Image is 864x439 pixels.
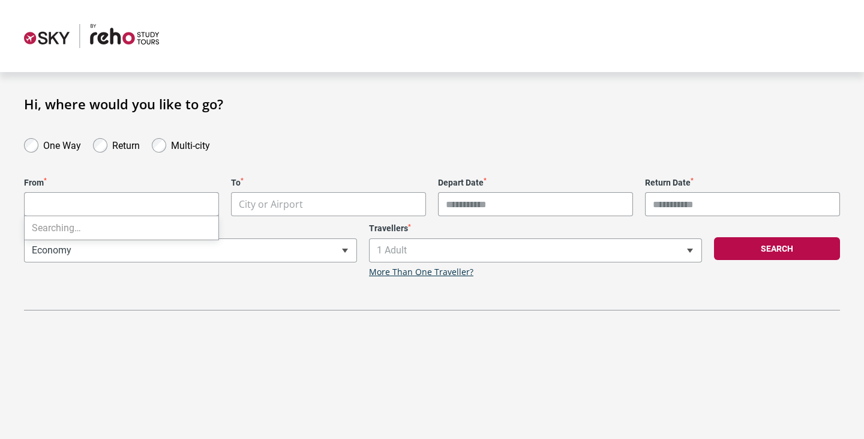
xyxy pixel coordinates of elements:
[438,178,633,188] label: Depart Date
[25,216,218,240] li: Searching…
[369,238,702,262] span: 1 Adult
[24,238,357,262] span: Economy
[171,137,210,151] label: Multi-city
[112,137,140,151] label: Return
[231,192,426,216] span: City or Airport
[25,239,356,262] span: Economy
[24,178,219,188] label: From
[24,192,219,216] span: City or Airport
[25,192,218,216] input: Search
[232,193,425,216] span: City or Airport
[370,239,701,262] span: 1 Adult
[714,237,840,260] button: Search
[231,178,426,188] label: To
[369,223,702,234] label: Travellers
[239,198,303,211] span: City or Airport
[24,96,840,112] h1: Hi, where would you like to go?
[645,178,840,188] label: Return Date
[369,267,473,277] a: More Than One Traveller?
[43,137,81,151] label: One Way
